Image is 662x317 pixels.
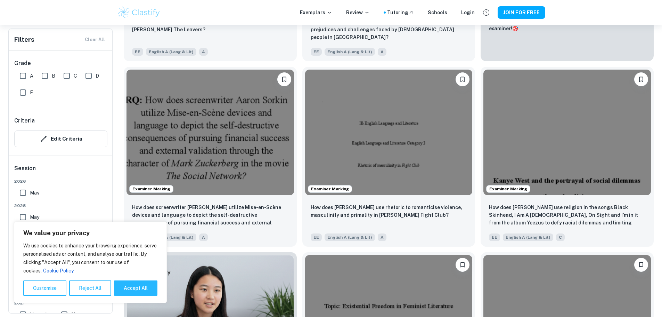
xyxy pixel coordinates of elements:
a: Schools [428,9,447,16]
span: English A (Lang & Lit) [146,233,196,241]
span: May [30,189,39,197]
div: We value your privacy [14,222,167,303]
button: Customise [23,280,66,296]
span: A [199,48,208,56]
img: English A (Lang & Lit) EE example thumbnail: How does screenwriter Aaron Sorkin utili [126,70,294,195]
button: Please log in to bookmark exemplars [456,258,469,272]
span: EE [132,48,143,56]
span: EE [489,233,500,241]
span: 2021 [14,300,107,306]
p: Exemplars [300,9,332,16]
span: EE [311,233,322,241]
p: How is identity explored through Deming Guo in Lisa Ko’s The Leavers? [132,18,288,33]
span: 🎯 [512,26,518,31]
span: A [378,48,386,56]
span: Examiner Marking [308,186,352,192]
a: Examiner MarkingPlease log in to bookmark exemplarsHow does Kanye West use religion in the songs ... [481,67,654,247]
a: Login [461,9,475,16]
span: Examiner Marking [130,186,173,192]
p: We use cookies to enhance your browsing experience, serve personalised ads or content, and analys... [23,241,157,275]
a: Examiner MarkingPlease log in to bookmark exemplarsHow does screenwriter Aaron Sorkin utilize Mis... [124,67,297,247]
span: English A (Lang & Lit) [146,48,196,56]
button: Please log in to bookmark exemplars [456,72,469,86]
span: A [30,72,33,80]
span: D [96,72,99,80]
span: 2026 [14,178,107,184]
span: May [30,213,39,221]
button: Please log in to bookmark exemplars [277,72,291,86]
span: EE [311,48,322,56]
button: Edit Criteria [14,130,107,147]
p: How does Kendrick Lamar, through his songs, explore the prejudices and challenges faced by Black ... [311,18,467,41]
button: Please log in to bookmark exemplars [634,72,648,86]
span: Examiner Marking [487,186,530,192]
p: Review [346,9,370,16]
a: Cookie Policy [43,268,74,274]
span: A [378,233,386,241]
span: 2025 [14,203,107,209]
span: C [556,233,565,241]
img: English A (Lang & Lit) EE example thumbnail: How does Tyler Durden use rhetoric to ro [305,70,473,195]
img: English A (Lang & Lit) EE example thumbnail: How does Kanye West use religion in the [483,70,651,195]
a: Tutoring [387,9,414,16]
span: English A (Lang & Lit) [325,233,375,241]
button: Reject All [69,280,111,296]
h6: Session [14,164,107,178]
p: How does Kanye West use religion in the songs Black Skinhead, I Am A God, On Sight and I’m in it ... [489,204,645,227]
span: E [30,89,33,96]
span: A [199,233,208,241]
h6: Criteria [14,117,35,125]
p: We value your privacy [23,229,157,237]
p: How does Tyler Durden use rhetoric to romanticise violence, masculinity and primality in David Fi... [311,204,467,219]
button: Accept All [114,280,157,296]
span: English A (Lang & Lit) [325,48,375,56]
button: JOIN FOR FREE [498,6,545,19]
span: B [52,72,55,80]
button: Please log in to bookmark exemplars [634,258,648,272]
h6: Grade [14,59,107,68]
h6: Filters [14,35,34,45]
span: C [74,72,77,80]
button: Help and Feedback [480,7,492,18]
a: Examiner MarkingPlease log in to bookmark exemplarsHow does Tyler Durden use rhetoric to romantic... [302,67,475,247]
span: English A (Lang & Lit) [503,233,553,241]
img: Clastify logo [117,6,161,19]
p: How does screenwriter Aaron Sorkin utilize Mise-en-Scène devices and language to depict the self-... [132,204,288,227]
